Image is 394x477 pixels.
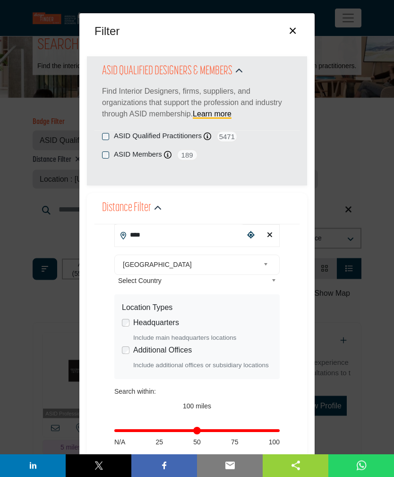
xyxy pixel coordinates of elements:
span: 189 [177,150,198,161]
p: Find Interior Designers, firms, suppliers, and organizations that support the profession and indu... [102,86,292,120]
img: linkedin sharing button [27,460,39,471]
img: twitter sharing button [93,460,104,471]
label: ASID Members [114,150,162,160]
span: N/A [114,438,125,448]
span: 25 [155,438,163,448]
div: Clear search location [263,226,277,246]
img: email sharing button [224,460,236,471]
h5: Filter [94,23,120,40]
div: Include main headquarters locations [133,334,272,343]
button: × [286,21,300,39]
div: Choose your current location [244,226,258,246]
img: sharethis sharing button [290,460,301,471]
span: [GEOGRAPHIC_DATA] [123,259,259,271]
label: ASID Qualified Practitioners [114,131,202,142]
input: Selected ASID Members checkbox [102,152,109,159]
span: 75 [231,438,239,448]
div: Location Types [122,302,272,314]
span: 50 [193,438,201,448]
span: 5471 [216,131,238,143]
a: Learn more [193,110,231,118]
img: facebook sharing button [159,460,170,471]
div: Include additional offices or subsidiary locations [133,361,272,371]
label: Headquarters [133,318,179,329]
img: whatsapp sharing button [356,460,367,471]
h2: ASID QUALIFIED DESIGNERS & MEMBERS [102,63,232,80]
span: 100 miles [183,403,211,410]
input: Search Location [115,225,244,246]
div: Search within: [114,387,280,397]
span: 100 [269,438,280,448]
label: Additional Offices [133,345,192,356]
span: Select Country [118,275,267,287]
input: Selected ASID Qualified Practitioners checkbox [102,133,109,141]
h2: Distance Filter [102,200,151,217]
